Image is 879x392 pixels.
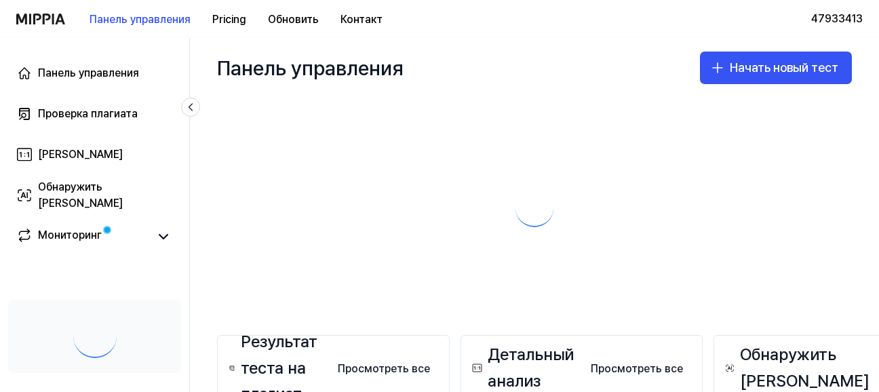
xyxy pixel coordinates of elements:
button: Просмотреть все [580,355,694,383]
button: Начать новый тест [700,52,852,84]
div: Панель управления [217,52,404,84]
button: Панель управления [79,6,201,33]
a: [PERSON_NAME] [8,138,181,171]
a: Проверка плагиата [8,98,181,130]
button: Pricing [201,6,257,33]
button: Обновить [257,6,330,33]
button: Контакт [330,6,393,33]
a: Просмотреть все [327,354,441,383]
button: 47933413 [811,11,863,27]
a: Панель управления [8,57,181,90]
a: Мониторинг [16,227,149,246]
div: Панель управления [38,65,139,81]
a: Обнаружить [PERSON_NAME] [8,179,181,212]
a: Обновить [257,1,330,38]
div: Обнаружить [PERSON_NAME] [38,179,173,212]
img: logo [16,14,65,24]
div: Мониторинг [38,227,102,246]
a: Просмотреть все [580,354,694,383]
div: [PERSON_NAME] [38,146,123,163]
button: Просмотреть все [327,355,441,383]
div: Проверка плагиата [38,106,138,122]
